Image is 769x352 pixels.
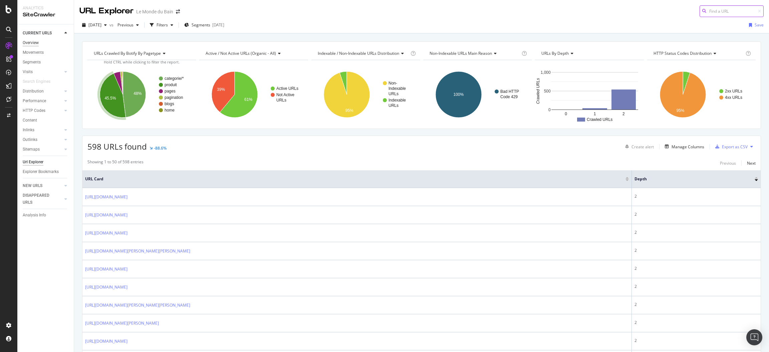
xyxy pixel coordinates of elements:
span: Hold CTRL while clicking to filter the report. [104,59,180,64]
a: Outlinks [23,136,62,143]
span: vs [109,22,115,28]
div: Export as CSV [722,144,748,150]
text: URLs [389,103,399,108]
div: A chart. [87,65,195,124]
div: 2 [634,338,758,344]
text: 39% [217,87,225,92]
div: Le Monde du Bain [136,8,173,15]
text: produit [165,82,177,87]
div: Overview [23,39,39,46]
text: 1 [594,112,596,116]
text: Indexable [389,98,406,103]
span: Previous [115,22,134,28]
text: 0 [565,112,567,116]
a: Sitemaps [23,146,62,153]
button: Save [746,20,764,30]
div: Showing 1 to 50 of 598 entries [87,159,144,167]
text: URLs [276,98,286,103]
span: Indexable / Non-Indexable URLs distribution [318,50,399,56]
text: pagination [165,95,183,100]
span: HTTP Status Codes Distribution [654,50,712,56]
span: Depth [634,176,745,182]
text: Crawled URLs [587,117,612,122]
button: Previous [115,20,142,30]
h4: URLs Crawled By Botify By pagetype [92,48,190,59]
div: HTTP Codes [23,107,45,114]
h4: Indexable / Non-Indexable URLs Distribution [316,48,409,59]
div: Inlinks [23,127,34,134]
div: Distribution [23,88,44,95]
button: Export as CSV [713,141,748,152]
div: NEW URLS [23,182,42,189]
text: Not Active [276,93,294,97]
div: arrow-right-arrow-left [176,9,180,14]
h4: URLs by Depth [540,48,637,59]
div: Movements [23,49,44,56]
div: Url Explorer [23,159,43,166]
h4: Non-Indexable URLs Main Reason [428,48,520,59]
text: 2xx URLs [725,89,742,94]
text: Crawled URLs [536,78,540,104]
a: [URL][DOMAIN_NAME] [85,230,127,236]
text: Active URLs [276,86,298,91]
div: Analytics [23,5,68,11]
a: Visits [23,68,62,75]
a: Overview [23,39,69,46]
a: [URL][DOMAIN_NAME] [85,194,127,200]
a: NEW URLS [23,182,62,189]
div: A chart. [199,65,306,124]
div: Visits [23,68,33,75]
text: 45.5% [104,96,116,101]
div: Previous [720,160,736,166]
h4: Active / Not Active URLs [204,48,302,59]
a: [URL][DOMAIN_NAME] [85,338,127,345]
text: Non- [389,81,397,85]
div: A chart. [423,65,530,124]
div: Outlinks [23,136,37,143]
div: SiteCrawler [23,11,68,19]
div: 2 [634,302,758,308]
span: URL Card [85,176,624,182]
div: Search Engines [23,78,50,85]
span: 598 URLs found [87,141,147,152]
div: Next [747,160,756,166]
svg: A chart. [311,65,419,124]
div: Explorer Bookmarks [23,168,59,175]
div: 2 [634,211,758,217]
text: categorie/* [165,76,184,81]
div: 2 [634,229,758,235]
div: 2 [634,320,758,326]
span: Segments [192,22,210,28]
div: 2 [634,193,758,199]
a: Segments [23,59,69,66]
div: CURRENT URLS [23,30,52,37]
text: 1,000 [541,70,551,75]
text: blogs [165,102,174,106]
div: [DATE] [212,22,224,28]
a: Content [23,117,69,124]
a: Movements [23,49,69,56]
button: Filters [147,20,176,30]
div: A chart. [647,65,756,124]
a: HTTP Codes [23,107,62,114]
a: Performance [23,98,62,105]
button: [DATE] [79,20,109,30]
span: Active / Not Active URLs (organic - all) [206,50,276,56]
button: Previous [720,159,736,167]
span: URLs Crawled By Botify By pagetype [94,50,161,56]
button: Create alert [622,141,654,152]
text: home [165,108,175,113]
text: 48% [134,91,142,96]
div: 2 [634,266,758,272]
text: 100% [453,92,464,97]
div: Analysis Info [23,212,46,219]
div: Manage Columns [672,144,704,150]
text: Code 429 [500,95,518,99]
a: Distribution [23,88,62,95]
div: Performance [23,98,46,105]
text: 95% [345,108,353,113]
div: Create alert [631,144,654,150]
div: Open Intercom Messenger [746,329,762,345]
span: 2025 Sep. 10th [88,22,101,28]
